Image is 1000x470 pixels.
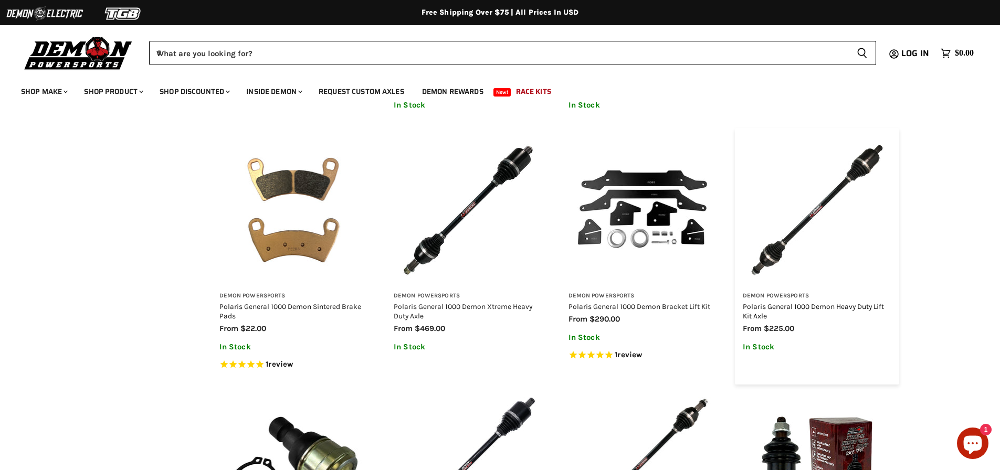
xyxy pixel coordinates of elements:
a: Demon Rewards [414,81,491,102]
h3: Demon Powersports [743,292,891,300]
span: New! [493,88,511,97]
a: Shop Make [13,81,74,102]
span: from [394,324,413,333]
p: In Stock [743,343,891,351]
span: Rated 5.0 out of 5 stars 1 reviews [219,359,368,370]
span: $22.00 [240,324,266,333]
p: In Stock [394,101,542,110]
img: Demon Electric Logo 2 [5,4,84,24]
p: In Stock [394,343,542,351]
a: Polaris General 1000 Demon Sintered Brake Pads [219,302,361,320]
span: from [743,324,762,333]
img: Polaris General 1000 Demon Xtreme Heavy Duty Axle [394,136,542,284]
img: Polaris General 1000 Demon Sintered Brake Pads [219,136,368,284]
p: In Stock [219,343,368,351]
a: $0.00 [935,46,979,61]
p: In Stock [569,101,717,110]
p: In Stock [569,333,717,342]
img: Demon Powersports [21,34,136,71]
a: Inside Demon [238,81,309,102]
span: $290.00 [590,314,620,324]
a: Polaris General 1000 Demon Heavy Duty Lift Kit Axle [743,302,884,320]
img: Polaris General 1000 Demon Heavy Duty Lift Kit Axle [743,136,891,284]
div: Free Shipping Over $75 | All Prices In USD [80,8,920,17]
span: 1 reviews [266,359,293,369]
a: Race Kits [508,81,559,102]
h3: Demon Powersports [394,292,542,300]
span: review [268,359,293,369]
span: $469.00 [415,324,445,333]
span: $0.00 [955,48,974,58]
a: Request Custom Axles [311,81,412,102]
input: When autocomplete results are available use up and down arrows to review and enter to select [149,41,848,65]
inbox-online-store-chat: Shopify online store chat [954,428,992,462]
a: Log in [897,49,935,58]
span: Log in [901,47,929,60]
button: Search [848,41,876,65]
form: Product [149,41,876,65]
img: TGB Logo 2 [84,4,163,24]
ul: Main menu [13,77,971,102]
h3: Demon Powersports [219,292,368,300]
h3: Demon Powersports [569,292,717,300]
span: from [569,314,587,324]
span: Rated 5.0 out of 5 stars 1 reviews [569,350,717,361]
a: Polaris General 1000 Demon Xtreme Heavy Duty Axle [394,302,532,320]
a: Shop Product [76,81,150,102]
img: Polaris General 1000 Demon Bracket Lift Kit [569,136,717,284]
span: $225.00 [764,324,794,333]
a: Shop Discounted [152,81,236,102]
span: review [617,350,642,359]
a: Polaris General 1000 Demon Bracket Lift Kit [569,302,710,311]
span: 1 reviews [615,350,642,359]
span: from [219,324,238,333]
